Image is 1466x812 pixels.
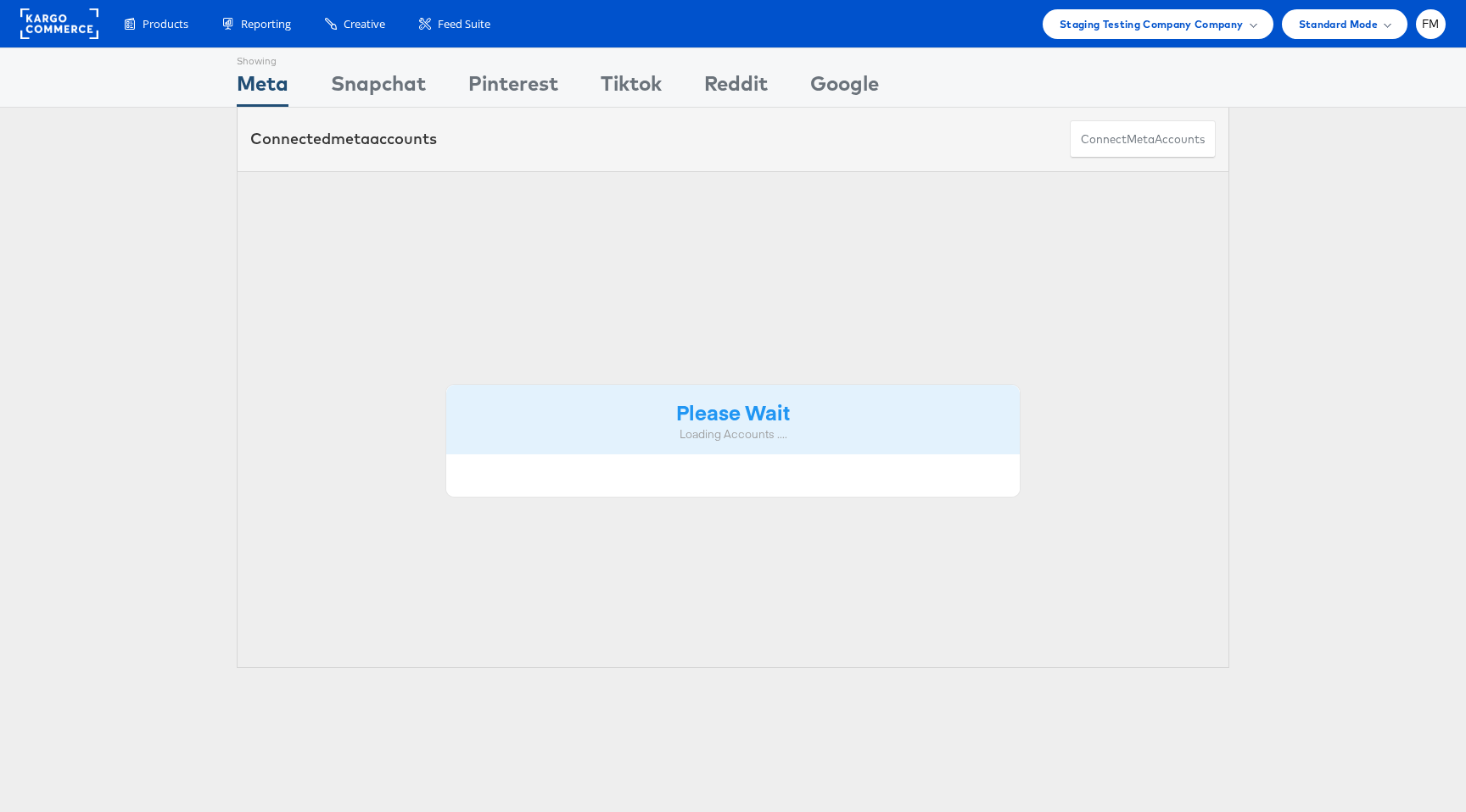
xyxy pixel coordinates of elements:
[1070,120,1216,159] button: ConnectmetaAccounts
[468,69,558,107] div: Pinterest
[1060,15,1244,33] span: Staging Testing Company Company
[143,16,188,32] span: Products
[331,69,426,107] div: Snapchat
[344,16,385,32] span: Creative
[601,69,662,107] div: Tiktok
[241,16,291,32] span: Reporting
[704,69,768,107] div: Reddit
[1299,15,1378,33] span: Standard Mode
[331,129,370,148] span: meta
[237,48,288,69] div: Showing
[1422,19,1440,30] span: FM
[1127,131,1155,147] span: meta
[237,69,288,107] div: Meta
[250,128,437,150] div: Connected accounts
[676,398,790,425] strong: Please Wait
[438,16,490,32] span: Feed Suite
[459,426,1007,442] div: Loading Accounts ....
[810,69,879,107] div: Google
